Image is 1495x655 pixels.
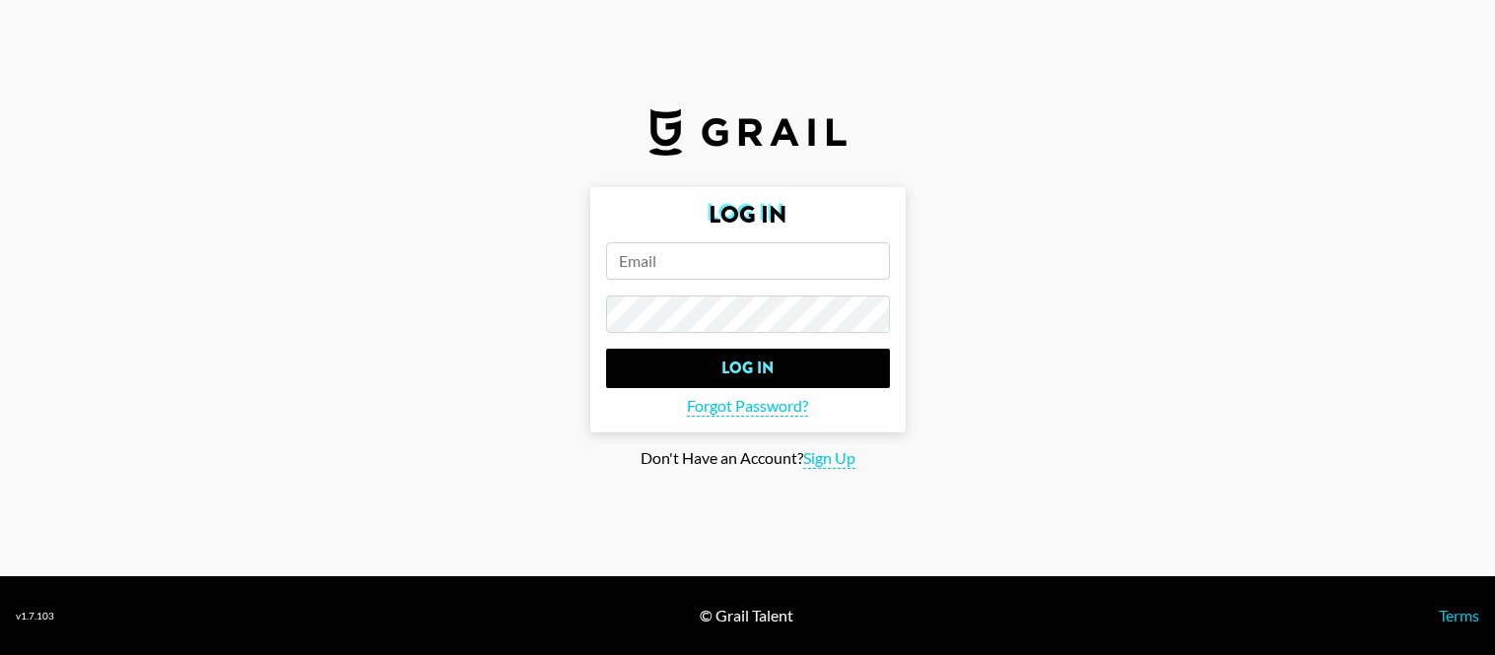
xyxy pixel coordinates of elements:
div: Don't Have an Account? [16,448,1479,469]
div: © Grail Talent [700,606,793,625]
span: Forgot Password? [687,396,808,417]
h2: Log In [606,203,890,227]
input: Email [606,242,890,280]
div: v 1.7.103 [16,610,54,622]
a: Terms [1439,606,1479,624]
input: Log In [606,349,890,388]
span: Sign Up [803,448,855,469]
img: Grail Talent Logo [649,108,847,156]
